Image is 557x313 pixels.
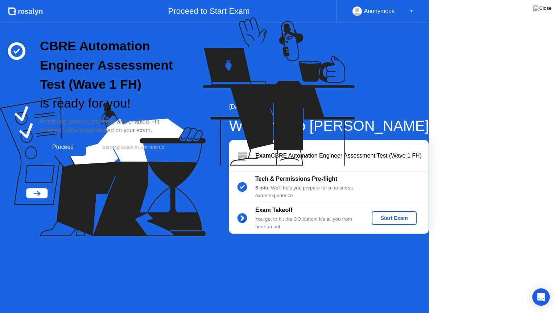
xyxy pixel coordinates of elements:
div: is ready for you! [40,94,175,113]
span: 10m and 0s [140,145,164,150]
div: Anonymous [364,7,395,16]
div: ▼ [409,7,413,16]
div: Proctoring services are ready and enabled. Hit Proceed below to get started on your exam. [40,117,175,135]
button: Starting Exam in10m and 0s [90,140,175,154]
div: Start Exam [375,215,413,221]
button: Proceed [40,138,86,156]
div: Open Intercom Messenger [532,288,550,306]
img: Close [533,5,552,11]
button: Start Exam [372,211,416,225]
b: Exam Takeoff [255,207,293,213]
div: You get to hit the GO button! It’s all you from here on out [255,216,360,230]
div: Proceed [42,144,84,150]
div: CBRE Automation Engineer Assessment Test (Wave 1 FH) [40,37,175,94]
